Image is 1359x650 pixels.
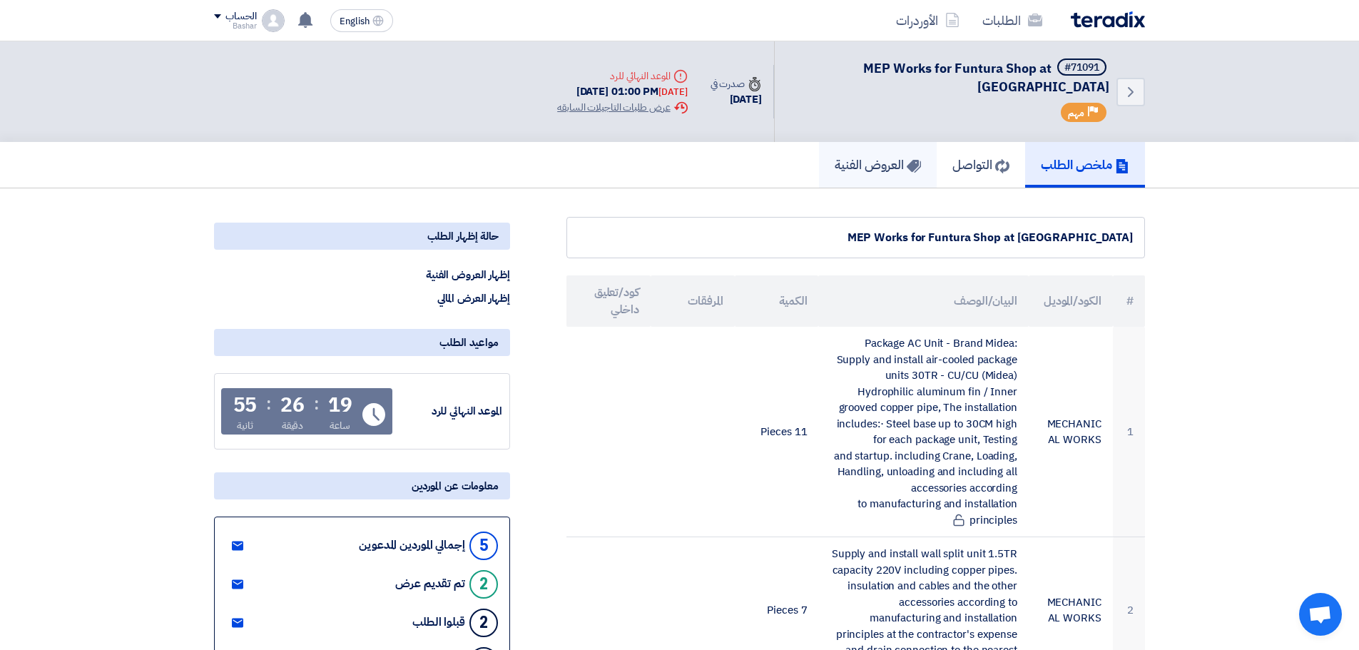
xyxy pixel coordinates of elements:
td: 11 Pieces [735,327,819,537]
div: : [266,391,271,417]
td: 1 [1113,327,1145,537]
img: Teradix logo [1071,11,1145,28]
td: Package AC Unit - Brand Midea: Supply and install air-cooled package units 30TR - CU/CU (Midea) H... [818,327,1028,537]
div: إظهار العروض الفنية [403,267,510,283]
div: ثانية [237,418,253,433]
h5: العروض الفنية [835,156,921,173]
h5: MEP Works for Funtura Shop at Al-Ahsa Mall [792,59,1109,96]
div: حالة إظهار الطلب [214,223,510,250]
div: [DATE] [658,85,687,99]
h5: التواصل [952,156,1009,173]
div: الموعد النهائي للرد [557,68,687,83]
div: 55 [233,395,258,415]
div: Bashar [214,22,256,30]
td: MECHANICAL WORKS [1029,327,1113,537]
div: : [314,391,319,417]
div: تم تقديم عرض [395,577,465,591]
div: الحساب [225,11,256,23]
span: English [340,16,370,26]
div: MEP Works for Funtura Shop at [GEOGRAPHIC_DATA] [579,229,1133,246]
div: [DATE] [711,91,762,108]
span: MEP Works for Funtura Shop at [GEOGRAPHIC_DATA] [863,59,1109,96]
div: 2 [469,609,498,637]
img: profile_test.png [262,9,285,32]
div: ساعة [330,418,350,433]
div: صدرت في [711,76,762,91]
div: إظهار العرض المالي [403,290,510,307]
div: إجمالي الموردين المدعوين [359,539,465,552]
div: 19 [328,395,352,415]
a: الطلبات [971,4,1054,37]
a: التواصل [937,142,1025,188]
div: قبلوا الطلب [412,616,465,629]
th: # [1113,275,1145,327]
th: الكود/الموديل [1029,275,1113,327]
span: مهم [1068,106,1084,120]
div: الموعد النهائي للرد [395,403,502,420]
a: الأوردرات [885,4,971,37]
button: English [330,9,393,32]
a: ملخص الطلب [1025,142,1145,188]
th: كود/تعليق داخلي [566,275,651,327]
div: عرض طلبات التاجيلات السابقه [557,100,687,115]
a: العروض الفنية [819,142,937,188]
div: معلومات عن الموردين [214,472,510,499]
div: 26 [280,395,305,415]
div: دقيقة [282,418,304,433]
th: المرفقات [651,275,735,327]
a: Open chat [1299,593,1342,636]
h5: ملخص الطلب [1041,156,1129,173]
div: [DATE] 01:00 PM [557,83,687,100]
div: #71091 [1064,63,1099,73]
div: 2 [469,570,498,599]
th: الكمية [735,275,819,327]
div: 5 [469,532,498,560]
th: البيان/الوصف [818,275,1028,327]
div: مواعيد الطلب [214,329,510,356]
